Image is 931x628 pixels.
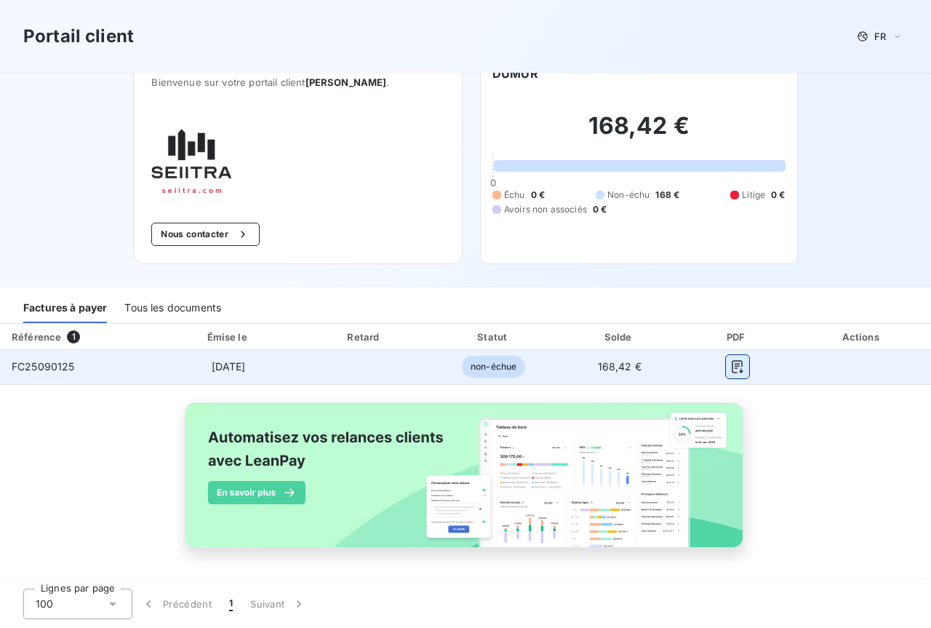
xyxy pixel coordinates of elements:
span: FC25090125 [12,360,75,373]
div: PDF [684,330,791,344]
span: Avoirs non associés [504,203,587,216]
span: [PERSON_NAME] [305,76,387,88]
span: Litige [742,188,765,202]
span: [DATE] [212,360,246,373]
div: Émise le [160,330,296,344]
div: Statut [433,330,554,344]
span: Bienvenue sur votre portail client . [151,76,444,88]
span: 0 € [771,188,785,202]
h3: Portail client [23,23,134,49]
div: Référence [12,331,61,343]
span: Échu [504,188,525,202]
span: 168,42 € [598,360,642,373]
span: FR [874,31,886,42]
h6: DUMUR [492,65,538,82]
div: Solde [560,330,679,344]
div: Tous les documents [124,293,221,323]
span: 0 [490,177,496,188]
span: 1 [229,597,233,611]
span: 0 € [593,203,607,216]
span: 0 € [531,188,545,202]
img: banner [172,394,759,573]
span: Non-échu [607,188,650,202]
span: 168 € [655,188,679,202]
img: Company logo [151,123,244,199]
div: Actions [796,330,928,344]
h2: 168,42 € [492,111,786,155]
span: 100 [36,597,53,611]
button: Nous contacter [151,223,259,246]
span: non-échue [462,356,525,378]
span: 1 [67,330,80,343]
button: 1 [220,589,241,619]
button: Suivant [241,589,315,619]
div: Retard [303,330,427,344]
div: Factures à payer [23,293,107,323]
button: Précédent [132,589,220,619]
